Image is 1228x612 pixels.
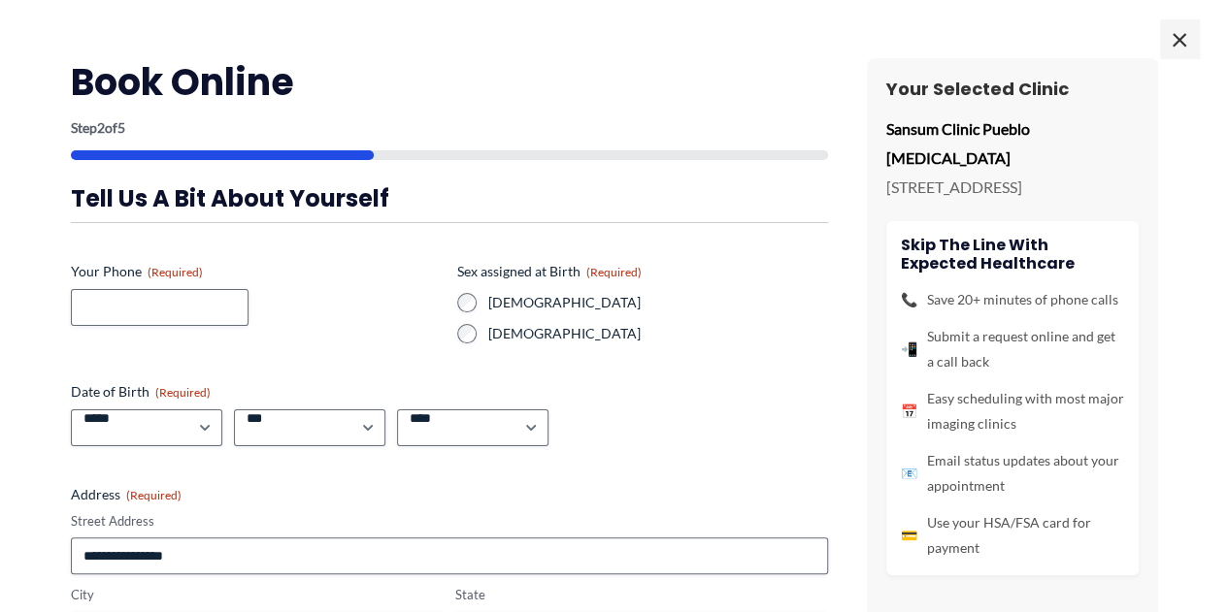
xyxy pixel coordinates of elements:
span: 💳 [901,523,917,548]
p: [STREET_ADDRESS] [886,173,1139,202]
span: 📅 [901,399,917,424]
li: Use your HSA/FSA card for payment [901,510,1124,561]
li: Email status updates about your appointment [901,448,1124,499]
h3: Your Selected Clinic [886,78,1139,100]
label: Street Address [71,512,828,531]
h3: Tell us a bit about yourself [71,183,828,213]
label: [DEMOGRAPHIC_DATA] [488,324,828,343]
span: 📲 [901,337,917,362]
span: 5 [117,119,125,136]
p: Sansum Clinic Pueblo [MEDICAL_DATA] [886,114,1139,172]
h4: Skip the line with Expected Healthcare [901,236,1124,273]
label: City [71,586,444,604]
h2: Book Online [71,58,828,106]
legend: Address [71,485,182,504]
span: (Required) [586,265,642,279]
label: [DEMOGRAPHIC_DATA] [488,293,828,312]
li: Easy scheduling with most major imaging clinics [901,386,1124,436]
label: Your Phone [71,262,442,281]
span: × [1160,19,1199,58]
span: (Required) [126,488,182,502]
span: 📞 [901,287,917,312]
span: 2 [97,119,105,136]
p: Step of [71,121,828,135]
label: State [455,586,828,604]
span: (Required) [148,265,203,279]
li: Submit a request online and get a call back [901,324,1124,374]
li: Save 20+ minutes of phone calls [901,287,1124,312]
legend: Sex assigned at Birth [457,262,642,281]
legend: Date of Birth [71,382,211,402]
span: (Required) [155,385,211,400]
span: 📧 [901,461,917,486]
